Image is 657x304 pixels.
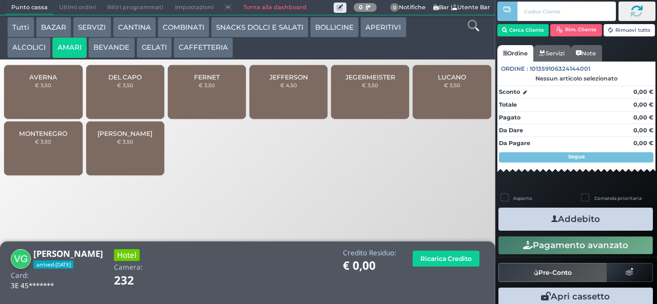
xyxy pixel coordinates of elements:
div: Nessun articolo selezionato [497,75,655,82]
input: Codice Cliente [517,2,615,21]
button: Pre-Conto [498,263,607,281]
span: FERNET [194,73,220,81]
strong: 0,00 € [633,101,653,108]
button: SNACKS DOLCI E SALATI [211,17,308,37]
small: € 3,50 [35,138,51,145]
button: GELATI [137,37,172,58]
span: JEFFERSON [269,73,308,81]
strong: Da Pagare [499,139,530,147]
small: € 3,50 [444,82,460,88]
span: Impostazioni [169,1,219,15]
span: arrived-[DATE] [33,260,73,269]
strong: Da Dare [499,127,523,134]
h4: Camera: [114,264,143,271]
b: 0 [359,4,363,11]
small: € 4,50 [280,82,297,88]
span: MONTENEGRO [19,130,67,137]
button: Ricarica Credito [413,251,479,267]
button: APERITIVI [360,17,406,37]
strong: 0,00 € [633,127,653,134]
button: COMBINATI [158,17,209,37]
button: Rimuovi tutto [604,24,655,36]
span: Punto cassa [6,1,53,15]
strong: 0,00 € [633,114,653,121]
span: Ordine : [501,65,528,73]
a: Servizi [533,45,570,62]
h4: Credito Residuo: [343,249,396,257]
span: Ultimi ordini [53,1,102,15]
span: LUCANO [438,73,466,81]
button: CAFFETTERIA [173,37,233,58]
strong: Segue [568,153,585,160]
span: [PERSON_NAME] [98,130,152,137]
button: BOLLICINE [310,17,359,37]
span: JEGERMEISTER [345,73,395,81]
label: Comanda prioritaria [594,195,642,201]
button: SERVIZI [73,17,111,37]
small: € 3,50 [35,82,51,88]
button: Cerca Cliente [497,24,549,36]
b: [PERSON_NAME] [33,248,103,259]
strong: 0,00 € [633,139,653,147]
strong: Totale [499,101,517,108]
label: Asporto [513,195,532,201]
a: Note [570,45,602,62]
h1: 232 [114,274,163,287]
button: ALCOLICI [7,37,51,58]
small: € 3,50 [199,82,215,88]
button: Tutti [7,17,34,37]
small: € 3,50 [117,82,133,88]
button: Addebito [498,208,653,231]
span: 101359106324144001 [530,65,590,73]
small: € 3,50 [117,138,133,145]
strong: Pagato [499,114,520,121]
h3: Hotel [114,249,140,261]
button: Pagamento avanzato [498,236,653,254]
a: Ordine [497,45,533,62]
span: Ritiri programmati [102,1,169,15]
button: AMARI [52,37,87,58]
span: AVERNA [29,73,57,81]
strong: Sconto [499,88,520,96]
button: BEVANDE [88,37,134,58]
h4: Card: [11,272,29,279]
small: € 3,50 [362,82,378,88]
strong: 0,00 € [633,88,653,95]
a: Torna alla dashboard [237,1,312,15]
span: DEL CAPO [108,73,142,81]
button: CANTINA [113,17,156,37]
span: 0 [390,3,399,12]
button: Rim. Cliente [550,24,602,36]
button: BAZAR [36,17,71,37]
h1: € 0,00 [343,259,396,272]
img: VITANTONIO GIANNOCCARO [11,249,31,269]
